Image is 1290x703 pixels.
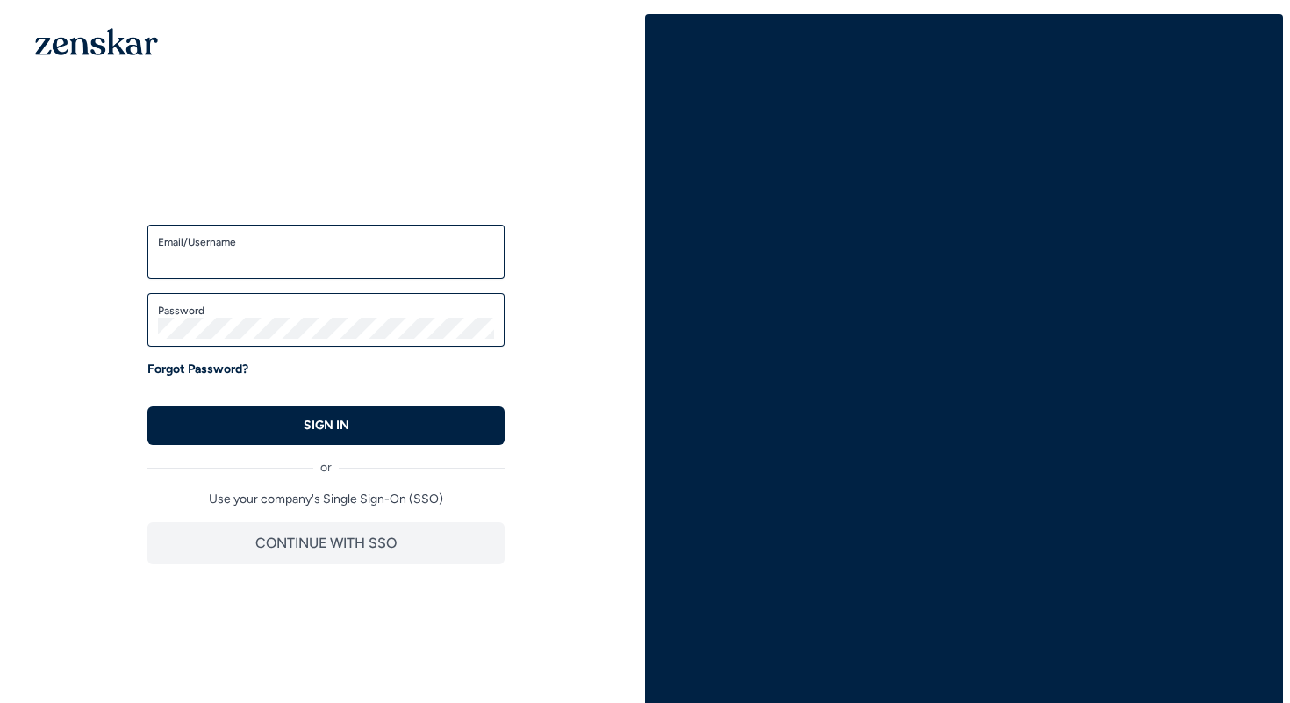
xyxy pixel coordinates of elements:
p: SIGN IN [304,417,349,434]
button: CONTINUE WITH SSO [147,522,505,564]
button: SIGN IN [147,406,505,445]
label: Password [158,304,494,318]
label: Email/Username [158,235,494,249]
a: Forgot Password? [147,361,248,378]
img: 1OGAJ2xQqyY4LXKgY66KYq0eOWRCkrZdAb3gUhuVAqdWPZE9SRJmCz+oDMSn4zDLXe31Ii730ItAGKgCKgCCgCikA4Av8PJUP... [35,28,158,55]
div: or [147,445,505,477]
p: Use your company's Single Sign-On (SSO) [147,491,505,508]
